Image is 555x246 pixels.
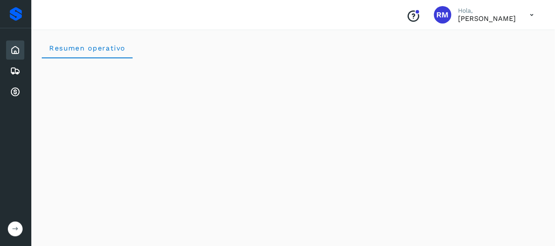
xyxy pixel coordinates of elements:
div: Inicio [6,40,24,60]
p: Hola, [458,7,516,14]
p: RICARDO MONTEMAYOR [458,14,516,23]
div: Embarques [6,61,24,81]
div: Cuentas por cobrar [6,82,24,101]
span: Resumen operativo [49,44,126,52]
